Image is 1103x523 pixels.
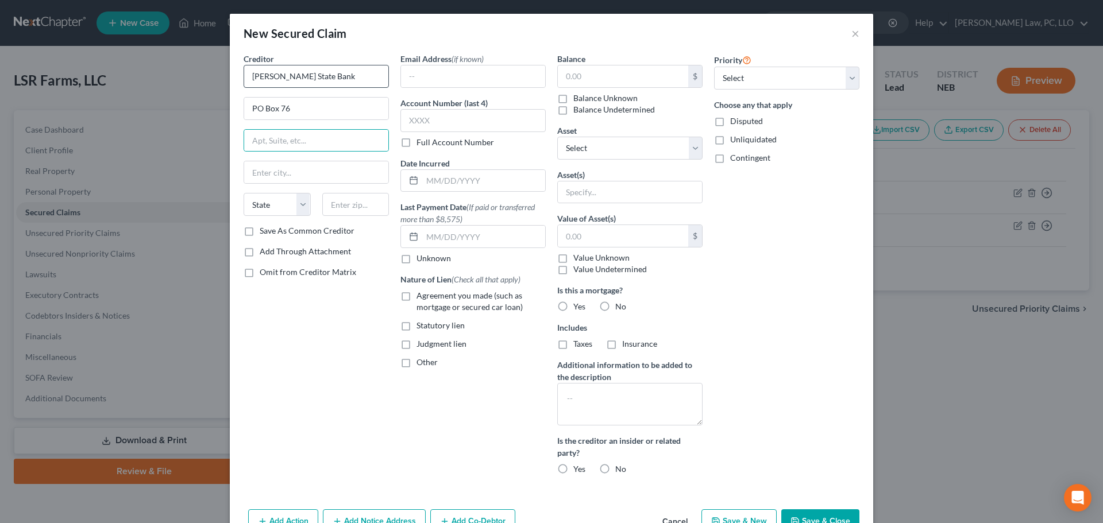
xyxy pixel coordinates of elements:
span: Contingent [730,153,770,162]
span: Unliquidated [730,134,777,144]
span: Other [416,357,438,367]
label: Choose any that apply [714,99,859,111]
span: Asset [557,126,577,135]
input: XXXX [400,109,546,132]
label: Save As Common Creditor [260,225,354,237]
label: Is this a mortgage? [557,284,703,296]
label: Value Unknown [573,252,630,264]
label: Full Account Number [416,137,494,148]
span: Statutory lien [416,320,465,330]
label: Balance Undetermined [573,104,655,115]
label: Date Incurred [400,157,450,169]
input: Search creditor by name... [244,65,389,88]
div: $ [688,65,702,87]
label: Additional information to be added to the description [557,359,703,383]
label: Balance [557,53,585,65]
input: MM/DD/YYYY [422,226,545,247]
label: Nature of Lien [400,273,520,285]
label: Balance Unknown [573,92,638,104]
span: Judgment lien [416,339,466,348]
div: New Secured Claim [244,25,347,41]
span: Omit from Creditor Matrix [260,267,356,277]
label: Is the creditor an insider or related party? [557,435,703,459]
label: Includes [557,321,703,334]
span: No [615,301,626,311]
span: Agreement you made (such as mortgage or secured car loan) [416,290,523,312]
label: Asset(s) [557,169,585,181]
input: Enter city... [244,161,388,183]
span: Yes [573,301,585,311]
label: Unknown [416,253,451,264]
label: Value Undetermined [573,264,647,275]
span: (If paid or transferred more than $8,575) [400,202,535,224]
input: Enter zip... [322,193,389,216]
span: Taxes [573,339,592,348]
input: MM/DD/YYYY [422,170,545,192]
span: (Check all that apply) [452,274,520,284]
input: 0.00 [558,225,688,247]
span: Yes [573,464,585,474]
input: 0.00 [558,65,688,87]
span: Insurance [622,339,657,348]
span: Creditor [244,54,274,64]
input: Apt, Suite, etc... [244,130,388,152]
label: Last Payment Date [400,201,546,225]
input: Specify... [558,181,702,203]
label: Value of Asset(s) [557,212,616,224]
span: (if known) [452,54,484,64]
span: No [615,464,626,474]
input: -- [401,65,545,87]
label: Add Through Attachment [260,246,351,257]
input: Enter address... [244,98,388,119]
div: Open Intercom Messenger [1064,484,1092,512]
label: Priority [714,53,751,67]
div: $ [688,225,702,247]
label: Email Address [400,53,484,65]
label: Account Number (last 4) [400,97,488,109]
button: × [851,26,859,40]
span: Disputed [730,116,763,126]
